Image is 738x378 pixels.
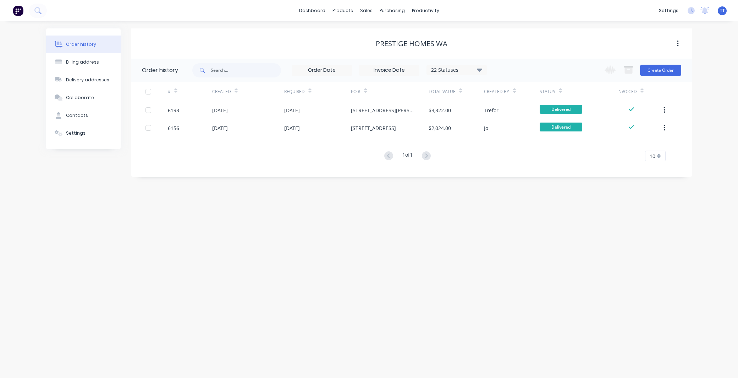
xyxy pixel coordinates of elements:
[46,36,121,53] button: Order history
[168,82,212,101] div: #
[655,5,682,16] div: settings
[351,107,414,114] div: [STREET_ADDRESS][PERSON_NAME]
[357,5,376,16] div: sales
[359,65,419,76] input: Invoice Date
[376,39,447,48] div: Prestige Homes WA
[540,105,582,114] span: Delivered
[46,107,121,124] button: Contacts
[284,82,351,101] div: Required
[296,5,329,16] a: dashboard
[66,130,86,136] div: Settings
[284,107,300,114] div: [DATE]
[168,107,179,114] div: 6193
[376,5,408,16] div: purchasing
[540,123,582,131] span: Delivered
[212,107,228,114] div: [DATE]
[142,66,178,75] div: Order history
[46,124,121,142] button: Settings
[329,5,357,16] div: products
[351,88,360,95] div: PO #
[292,65,352,76] input: Order Date
[168,124,179,132] div: 6156
[46,89,121,107] button: Collaborate
[211,63,281,77] input: Search...
[484,107,499,114] div: Trefor
[429,107,451,114] div: $3,322.00
[212,82,284,101] div: Created
[212,124,228,132] div: [DATE]
[720,7,725,14] span: TT
[212,88,231,95] div: Created
[168,88,171,95] div: #
[284,124,300,132] div: [DATE]
[429,82,484,101] div: Total Value
[46,53,121,71] button: Billing address
[66,94,94,101] div: Collaborate
[484,124,488,132] div: Jo
[284,88,305,95] div: Required
[650,152,655,160] span: 10
[484,88,509,95] div: Created By
[408,5,443,16] div: productivity
[66,77,109,83] div: Delivery addresses
[484,82,539,101] div: Created By
[13,5,23,16] img: Factory
[66,59,99,65] div: Billing address
[66,112,88,119] div: Contacts
[617,82,662,101] div: Invoiced
[540,88,555,95] div: Status
[429,88,456,95] div: Total Value
[402,151,413,161] div: 1 of 1
[427,66,486,74] div: 22 Statuses
[351,124,396,132] div: [STREET_ADDRESS]
[351,82,429,101] div: PO #
[66,41,96,48] div: Order history
[429,124,451,132] div: $2,024.00
[46,71,121,89] button: Delivery addresses
[617,88,637,95] div: Invoiced
[640,65,681,76] button: Create Order
[540,82,617,101] div: Status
